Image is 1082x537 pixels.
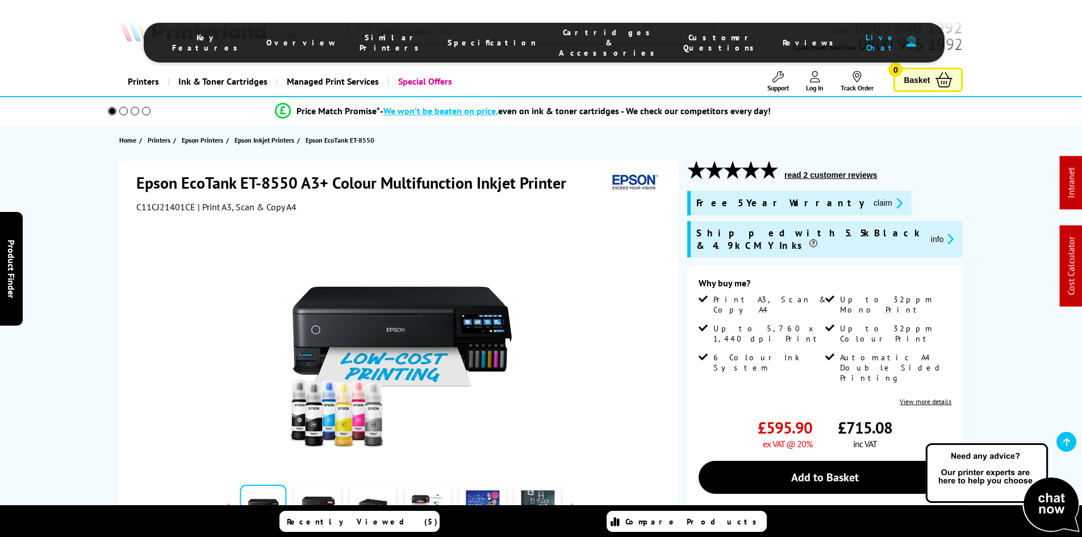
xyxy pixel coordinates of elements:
li: modal_Promise [93,101,954,121]
span: Overview [266,38,337,48]
span: ex VAT @ 20% [763,438,812,449]
img: Epson [608,172,660,193]
span: Epson EcoTank ET-8550 [306,136,374,144]
span: Product Finder [6,239,17,298]
span: Compare Products [625,517,763,527]
span: Reviews [783,38,839,48]
div: - even on ink & toner cartridges - We check our competitors every day! [380,105,771,116]
a: Special Offers [387,67,461,96]
span: Log In [806,84,824,92]
span: Up to 32ppm Colour Print [840,323,949,344]
a: Cost Calculator [1066,237,1077,295]
span: Automatic A4 Double Sided Printing [840,352,949,383]
span: 6 Colour Ink System [713,352,822,373]
img: user-headset-duotone.svg [906,36,916,47]
span: Customer Questions [683,32,760,53]
a: Recently Viewed (5) [279,511,440,532]
span: | Print A3, Scan & Copy A4 [198,201,296,213]
a: Home [119,134,139,146]
span: Key Features [172,32,244,53]
div: Why buy me? [699,277,951,294]
a: Intranet [1066,168,1077,198]
span: Cartridges & Accessories [559,27,661,58]
img: Epson EcoTank ET-8550 [289,235,512,458]
img: Open Live Chat window [923,442,1082,535]
a: Track Order [841,71,874,92]
button: promo-description [928,232,958,245]
span: C11CJ21401CE [136,201,195,213]
h1: Epson EcoTank ET-8550 A3+ Colour Multifunction Inkjet Printer [136,172,578,193]
span: Basket [904,72,930,88]
span: We won’t be beaten on price, [383,105,498,116]
span: Epson Inkjet Printers [235,134,294,146]
span: Support [767,84,789,92]
span: Up to 5,760 x 1,440 dpi Print [713,323,822,344]
span: Specification [448,38,536,48]
a: Basket 0 [893,68,963,92]
a: Ink & Toner Cartridges [168,67,276,96]
a: View more details [900,397,951,406]
span: Print A3, Scan & Copy A4 [713,294,822,315]
span: 0 [888,63,903,77]
button: read 2 customer reviews [781,170,880,180]
span: Up to 32ppm Mono Print [840,294,949,315]
span: Epson Printers [182,134,223,146]
span: Ink & Toner Cartridges [178,67,268,96]
a: Printers [119,67,168,96]
span: Live Chat [862,32,901,53]
a: Log In [806,71,824,92]
a: Epson Printers [182,134,226,146]
span: Printers [148,134,170,146]
span: Similar Printers [360,32,425,53]
span: Shipped with 5.5k Black & 4.9k CMY Inks [696,227,922,252]
span: £595.90 [758,417,812,438]
button: promo-description [870,197,906,210]
a: Add to Basket [699,461,951,494]
span: inc VAT [853,438,877,449]
span: Recently Viewed (5) [287,517,438,527]
span: Price Match Promise* [296,105,380,116]
span: Home [119,134,136,146]
a: Support [767,71,789,92]
span: £715.08 [838,417,892,438]
a: Printers [148,134,173,146]
a: Epson Inkjet Printers [235,134,297,146]
a: Managed Print Services [276,67,387,96]
a: Compare Products [607,511,767,532]
span: Free 5 Year Warranty [696,197,864,210]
